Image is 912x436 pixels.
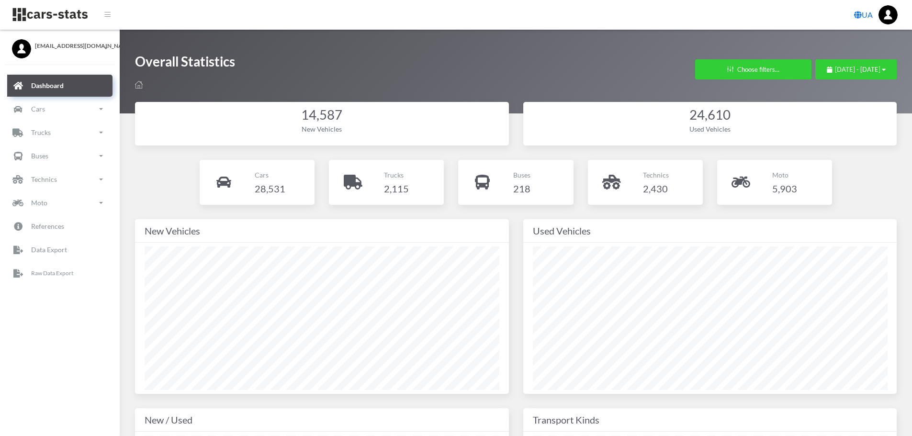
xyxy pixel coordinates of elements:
a: Moto [7,192,113,214]
p: Technics [643,169,669,181]
p: Trucks [384,169,409,181]
img: navbar brand [12,7,89,22]
a: Trucks [7,122,113,144]
span: [DATE] - [DATE] [835,66,880,73]
h1: Overall Statistics [135,53,235,75]
p: Moto [31,197,47,209]
img: ... [878,5,898,24]
a: Raw Data Export [7,262,113,284]
h4: 2,115 [384,181,409,196]
p: Cars [255,169,285,181]
p: Cars [31,103,45,115]
div: Used Vehicles [533,124,888,134]
span: [EMAIL_ADDRESS][DOMAIN_NAME] [35,42,108,50]
a: Buses [7,145,113,167]
p: Buses [31,150,48,162]
p: Dashboard [31,79,64,91]
div: New Vehicles [145,223,499,238]
p: Moto [772,169,797,181]
h4: 28,531 [255,181,285,196]
button: [DATE] - [DATE] [815,59,897,79]
a: References [7,215,113,237]
a: Dashboard [7,75,113,97]
p: Raw Data Export [31,268,73,279]
button: Choose filters... [695,59,811,79]
a: UA [850,5,877,24]
p: References [31,220,64,232]
h4: 2,430 [643,181,669,196]
p: Data Export [31,244,67,256]
h4: 5,903 [772,181,797,196]
h4: 218 [513,181,530,196]
p: Technics [31,173,57,185]
a: Data Export [7,239,113,261]
div: 14,587 [145,106,499,124]
div: New Vehicles [145,124,499,134]
a: [EMAIL_ADDRESS][DOMAIN_NAME] [12,39,108,50]
p: Trucks [31,126,51,138]
div: 24,610 [533,106,888,124]
div: New / Used [145,412,499,427]
div: Used Vehicles [533,223,888,238]
a: Technics [7,168,113,190]
div: Transport Kinds [533,412,888,427]
a: Cars [7,98,113,120]
p: Buses [513,169,530,181]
